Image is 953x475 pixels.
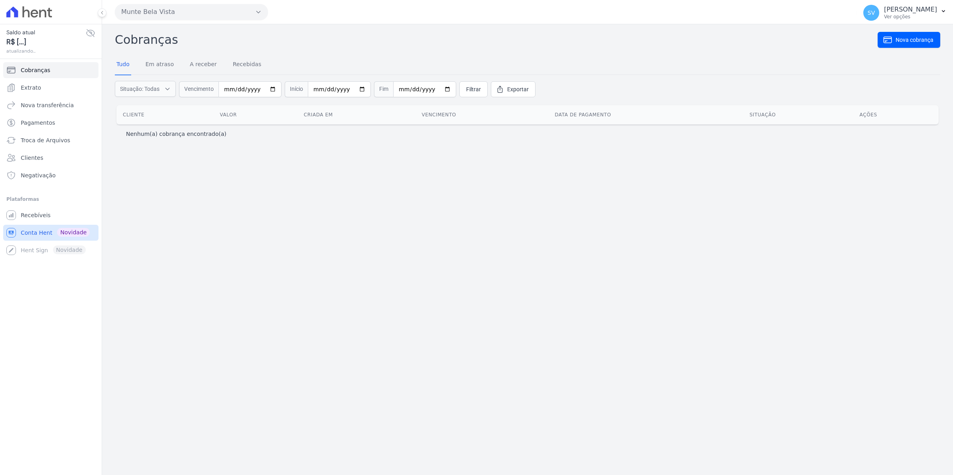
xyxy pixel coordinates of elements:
[213,105,297,124] th: Valor
[144,55,175,75] a: Em atraso
[21,101,74,109] span: Nova transferência
[878,32,940,48] a: Nova cobrança
[21,154,43,162] span: Clientes
[3,225,98,241] a: Conta Hent Novidade
[297,105,415,124] th: Criada em
[21,229,52,237] span: Conta Hent
[6,194,95,204] div: Plataformas
[116,105,213,124] th: Cliente
[6,37,86,47] span: R$ [...]
[491,81,536,97] a: Exportar
[115,31,878,49] h2: Cobranças
[466,85,481,93] span: Filtrar
[857,2,953,24] button: SV [PERSON_NAME] Ver opções
[548,105,743,124] th: Data de pagamento
[115,4,268,20] button: Munte Bela Vista
[21,84,41,92] span: Extrato
[3,62,98,78] a: Cobranças
[6,28,86,37] span: Saldo atual
[21,211,51,219] span: Recebíveis
[459,81,488,97] a: Filtrar
[868,10,875,16] span: SV
[120,85,159,93] span: Situação: Todas
[188,55,219,75] a: A receber
[126,130,226,138] p: Nenhum(a) cobrança encontrado(a)
[6,47,86,55] span: atualizando...
[3,207,98,223] a: Recebíveis
[507,85,529,93] span: Exportar
[179,81,219,97] span: Vencimento
[21,171,56,179] span: Negativação
[884,6,937,14] p: [PERSON_NAME]
[3,115,98,131] a: Pagamentos
[21,119,55,127] span: Pagamentos
[285,81,308,97] span: Início
[21,66,50,74] span: Cobranças
[115,81,176,97] button: Situação: Todas
[415,105,548,124] th: Vencimento
[3,167,98,183] a: Negativação
[231,55,263,75] a: Recebidas
[374,81,393,97] span: Fim
[21,136,70,144] span: Troca de Arquivos
[3,150,98,166] a: Clientes
[884,14,937,20] p: Ver opções
[57,228,90,237] span: Novidade
[3,80,98,96] a: Extrato
[115,55,131,75] a: Tudo
[6,62,95,258] nav: Sidebar
[3,132,98,148] a: Troca de Arquivos
[853,105,939,124] th: Ações
[743,105,853,124] th: Situação
[896,36,933,44] span: Nova cobrança
[3,97,98,113] a: Nova transferência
